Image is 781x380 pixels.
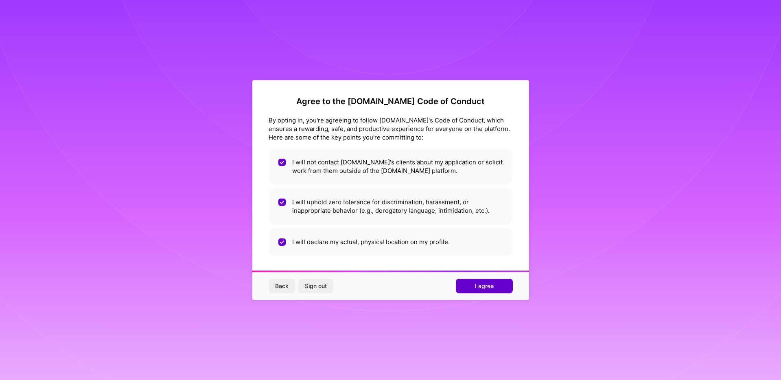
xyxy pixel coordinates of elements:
span: I agree [475,282,494,290]
button: I agree [456,279,513,293]
li: I will not contact [DOMAIN_NAME]'s clients about my application or solicit work from them outside... [269,148,513,185]
li: I will declare my actual, physical location on my profile. [269,228,513,256]
h2: Agree to the [DOMAIN_NAME] Code of Conduct [269,96,513,106]
span: Sign out [305,282,327,290]
li: I will uphold zero tolerance for discrimination, harassment, or inappropriate behavior (e.g., der... [269,188,513,225]
button: Back [269,279,295,293]
span: Back [275,282,289,290]
div: By opting in, you're agreeing to follow [DOMAIN_NAME]'s Code of Conduct, which ensures a rewardin... [269,116,513,142]
button: Sign out [298,279,333,293]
